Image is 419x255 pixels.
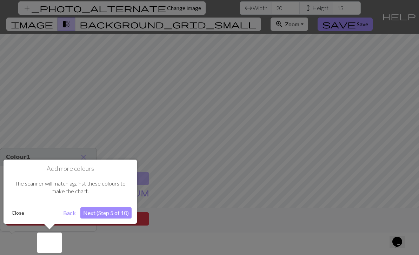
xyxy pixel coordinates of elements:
button: Close [9,208,27,218]
button: Next (Step 5 of 10) [80,207,132,219]
div: Add more colours [4,160,137,224]
button: Back [60,207,79,219]
h1: Add more colours [9,165,132,173]
div: The scanner will match against these colours to make the chart. [9,173,132,202]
